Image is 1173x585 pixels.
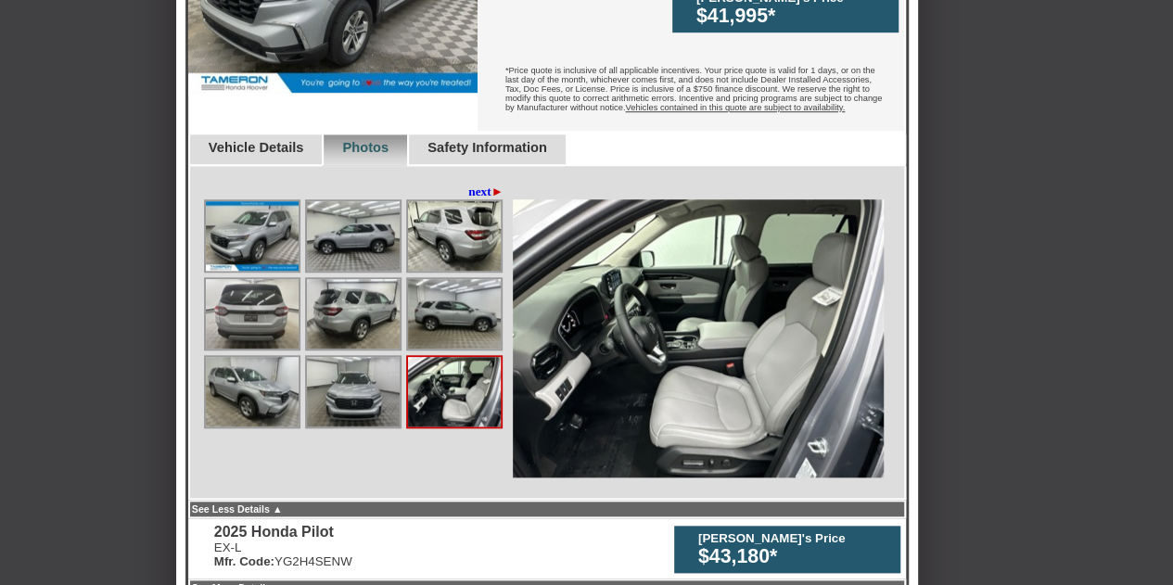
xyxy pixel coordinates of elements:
[408,201,501,271] img: Image.aspx
[209,140,304,155] a: Vehicle Details
[214,554,274,568] b: Mfr. Code:
[206,201,299,271] img: Image.aspx
[206,279,299,349] img: Image.aspx
[307,279,400,349] img: Image.aspx
[625,103,845,112] u: Vehicles contained in this quote are subject to availability.
[427,140,547,155] a: Safety Information
[468,184,504,199] a: next►
[214,524,352,540] div: 2025 Honda Pilot
[408,357,501,426] img: Image.aspx
[206,357,299,426] img: Image.aspx
[408,279,501,349] img: Image.aspx
[192,503,283,515] a: See Less Details ▲
[696,5,889,28] div: $41,995*
[214,540,352,568] div: EX-L YG2H4SENW
[698,531,891,545] div: [PERSON_NAME]'s Price
[513,199,884,477] img: Image.aspx
[478,52,904,131] div: *Price quote is inclusive of all applicable incentives. Your price quote is valid for 1 days, or ...
[491,184,504,198] span: ►
[307,357,400,426] img: Image.aspx
[342,140,389,155] a: Photos
[698,545,891,568] div: $43,180*
[307,201,400,271] img: Image.aspx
